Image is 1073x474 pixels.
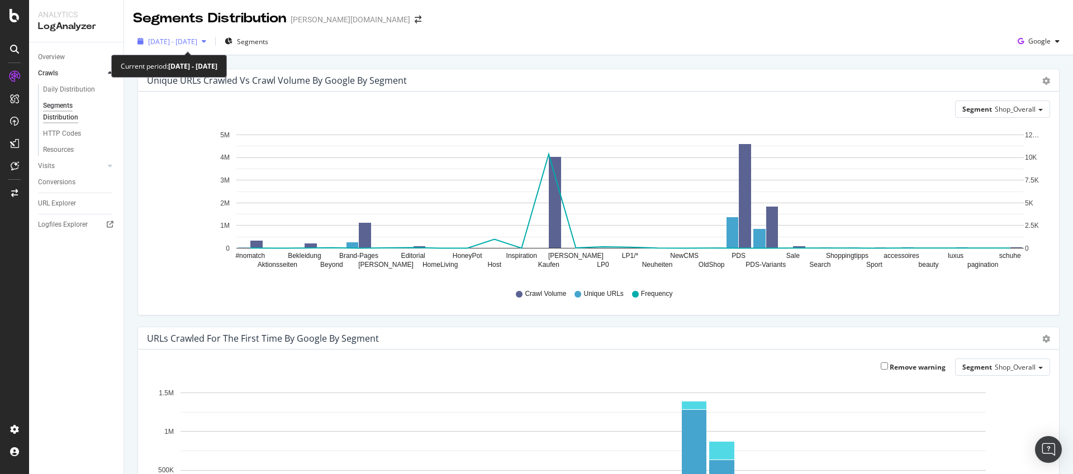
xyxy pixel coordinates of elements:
[38,51,65,63] div: Overview
[43,100,116,123] a: Segments Distribution
[1025,176,1039,184] text: 7.5K
[732,252,746,260] text: PDS
[320,261,343,269] text: Beyond
[148,37,197,46] span: [DATE] - [DATE]
[1028,36,1051,46] span: Google
[525,289,566,299] span: Crawl Volume
[948,252,963,260] text: luxus
[38,9,115,20] div: Analytics
[1042,335,1050,343] div: gear
[38,219,116,231] a: Logfiles Explorer
[43,84,116,95] a: Daily Distribution
[487,261,501,269] text: Host
[220,199,230,207] text: 2M
[339,252,378,260] text: Brand-Pages
[38,20,115,33] div: LogAnalyzer
[358,261,414,269] text: [PERSON_NAME]
[38,198,76,209] div: URL Explorer
[43,144,116,156] a: Resources
[1025,154,1037,162] text: 10K
[881,362,946,372] label: Remove warning
[1013,32,1064,50] button: Google
[43,100,105,123] div: Segments Distribution
[220,32,273,50] button: Segments
[38,51,116,63] a: Overview
[43,128,116,140] a: HTTP Codes
[999,252,1021,260] text: schuhe
[962,362,992,372] span: Segment
[422,261,458,269] text: HomeLiving
[38,160,105,172] a: Visits
[548,252,604,260] text: [PERSON_NAME]
[453,252,482,260] text: HoneyPot
[220,154,230,162] text: 4M
[38,68,58,79] div: Crawls
[1042,77,1050,85] div: gear
[866,261,882,269] text: Sport
[133,9,286,28] div: Segments Distribution
[1025,131,1039,139] text: 12…
[38,198,116,209] a: URL Explorer
[884,252,919,260] text: accessoires
[235,252,265,260] text: #nomatch
[826,252,868,260] text: Shoppingtipps
[38,176,116,188] a: Conversions
[1035,436,1062,463] div: Open Intercom Messenger
[38,160,55,172] div: Visits
[809,261,830,269] text: Search
[38,176,75,188] div: Conversions
[147,75,407,86] div: Unique URLs Crawled vs Crawl Volume by google by Segment
[147,127,1042,279] svg: A chart.
[415,16,421,23] div: arrow-right-arrow-left
[291,14,410,25] div: [PERSON_NAME][DOMAIN_NAME]
[881,362,888,370] input: Remove warning
[121,60,217,73] div: Current period:
[786,252,800,260] text: Sale
[995,362,1036,372] span: Shop_Overall
[401,252,425,260] text: Editorial
[38,68,105,79] a: Crawls
[746,261,786,269] text: PDS-Variants
[38,219,88,231] div: Logfiles Explorer
[43,144,74,156] div: Resources
[919,261,939,269] text: beauty
[967,261,998,269] text: pagination
[147,333,379,344] div: URLs Crawled for the First Time by google by Segment
[995,104,1036,114] span: Shop_Overall
[1025,245,1029,252] text: 0
[699,261,725,269] text: OldShop
[159,389,174,397] text: 1.5M
[1025,222,1039,230] text: 2.5K
[220,176,230,184] text: 3M
[622,252,639,260] text: LP1/*
[220,131,230,139] text: 5M
[597,261,609,269] text: LP0
[164,428,174,435] text: 1M
[220,222,230,230] text: 1M
[506,252,537,260] text: Inspiration
[538,261,559,269] text: Kaufen
[583,289,623,299] span: Unique URLs
[133,32,211,50] button: [DATE] - [DATE]
[670,252,699,260] text: NewCMS
[237,37,268,46] span: Segments
[43,84,95,95] div: Daily Distribution
[226,245,230,252] text: 0
[258,261,297,269] text: Aktionsseiten
[43,128,81,140] div: HTTP Codes
[962,104,992,114] span: Segment
[168,61,217,71] b: [DATE] - [DATE]
[642,261,673,269] text: Neuheiten
[641,289,673,299] span: Frequency
[1025,199,1033,207] text: 5K
[288,252,321,260] text: Bekleidung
